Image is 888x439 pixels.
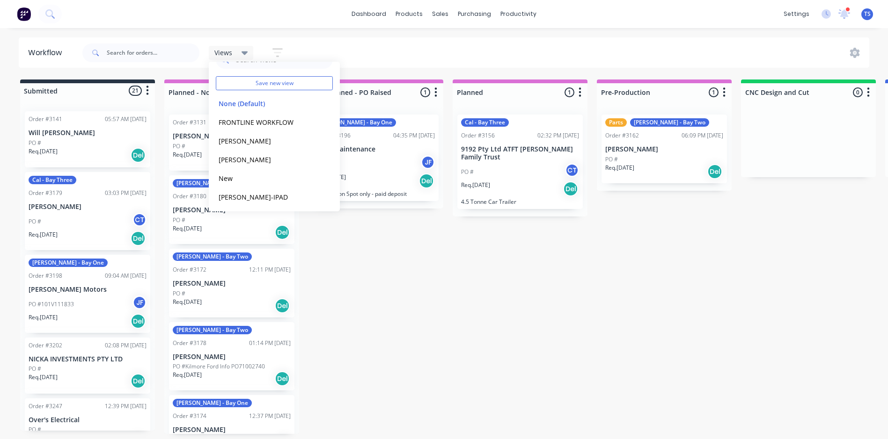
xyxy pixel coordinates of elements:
p: PO # [29,425,41,434]
div: Del [419,173,434,188]
div: 09:04 AM [DATE] [105,272,147,280]
div: Order #3156 [461,131,495,140]
div: [PERSON_NAME] - Bay Two [630,118,709,127]
div: [PERSON_NAME] - Bay TwoOrder #317801:14 PM [DATE][PERSON_NAME]PO #Kilmore Ford Info PO71002740Req... [169,322,294,391]
p: [PERSON_NAME] [173,280,291,288]
div: sales [427,7,453,21]
p: Req. [DATE] [29,147,58,156]
div: CT [132,213,147,227]
div: products [391,7,427,21]
div: Cal - Bay Three [461,118,509,127]
div: productivity [496,7,541,21]
p: PO # [605,155,618,164]
div: Order #3202 [29,341,62,350]
div: 12:39 PM [DATE] [105,402,147,410]
div: [PERSON_NAME] - Bay Two [173,326,252,334]
button: FRONTLINE WORKFLOW [216,117,316,128]
p: PO # [29,217,41,226]
div: [PERSON_NAME] - Bay One [317,118,396,127]
div: [PERSON_NAME] - Bay OneOrder #319809:04 AM [DATE][PERSON_NAME] MotorsPO #101V111833JFReq.[DATE]Del [25,255,150,333]
p: Production Spot only - paid deposit [317,190,435,197]
div: Order #3172 [173,266,206,274]
div: Cal - Bay ThreeOrder #317903:03 PM [DATE][PERSON_NAME]PO #CTReq.[DATE]Del [25,172,150,250]
button: [PERSON_NAME] [216,136,316,146]
button: [PERSON_NAME] [216,154,316,165]
input: Search for orders... [107,43,199,62]
div: [PERSON_NAME] - Bay TwoOrder #318001:20 PM [DATE][PERSON_NAME]PO #Req.[DATE]Del [169,175,294,244]
div: CT [565,163,579,177]
p: [PERSON_NAME] Motors [29,286,147,294]
div: [PERSON_NAME] - Bay Two [173,179,252,187]
div: 12:11 PM [DATE] [249,266,291,274]
p: PO #Kilmore Ford Info PO71002740 [173,362,265,371]
p: [PERSON_NAME] [173,353,291,361]
span: TS [864,10,871,18]
p: [PERSON_NAME] [173,132,291,140]
div: [PERSON_NAME] - Bay OneOrder #319604:35 PM [DATE]DRW MaintenancePO #JFReq.[DATE]DelProduction Spo... [313,115,439,201]
div: Order #3179 [29,189,62,197]
p: Req. [DATE] [173,224,202,233]
div: 03:03 PM [DATE] [105,189,147,197]
p: NICKA INVESTMENTS PTY LTD [29,355,147,363]
p: Req. [DATE] [173,371,202,379]
div: 02:32 PM [DATE] [537,131,579,140]
button: Save new view [216,76,333,90]
div: [PERSON_NAME] - Bay Two [173,252,252,261]
p: Req. [DATE] [605,164,634,172]
div: [PERSON_NAME] - Bay One [173,399,252,407]
div: Cal - Bay ThreeOrder #315602:32 PM [DATE]9192 Pty Ltd ATFT [PERSON_NAME] Family TrustPO #CTReq.[D... [457,115,583,209]
p: PO # [173,142,185,151]
span: Views [214,48,232,58]
a: dashboard [347,7,391,21]
div: Del [275,225,290,240]
p: PO # [173,289,185,298]
div: Del [275,371,290,386]
div: JF [132,295,147,309]
div: Order #3162 [605,131,639,140]
div: Del [131,314,146,329]
div: 04:35 PM [DATE] [393,131,435,140]
div: Workflow [28,47,66,58]
p: [PERSON_NAME] [173,206,291,214]
div: Del [131,148,146,163]
p: Will [PERSON_NAME] [29,129,147,137]
p: Req. [DATE] [461,181,490,189]
p: PO #101V111833 [29,300,74,309]
p: Req. [DATE] [173,151,202,159]
div: Order #3141 [29,115,62,123]
div: [PERSON_NAME] - Bay One [29,259,108,267]
div: purchasing [453,7,496,21]
div: 01:14 PM [DATE] [249,339,291,347]
p: [PERSON_NAME] [173,426,291,434]
div: Del [131,231,146,246]
div: Parts [605,118,627,127]
div: 05:57 AM [DATE] [105,115,147,123]
div: Order #320202:08 PM [DATE]NICKA INVESTMENTS PTY LTDPO #Req.[DATE]Del [25,338,150,394]
div: settings [779,7,814,21]
div: Order #3131 [173,118,206,127]
div: Del [131,374,146,389]
button: [PERSON_NAME]-IPAD [216,192,316,202]
button: New [216,173,316,184]
button: None (Default) [216,98,316,109]
p: [PERSON_NAME] [605,145,723,153]
div: Parts[PERSON_NAME] - Bay TwoOrder #316206:09 PM [DATE][PERSON_NAME]PO #Req.[DATE]Del [602,115,727,183]
p: PO # [29,139,41,147]
p: DRW Maintenance [317,145,435,153]
div: [PERSON_NAME] - Bay TwoOrder #317212:11 PM [DATE][PERSON_NAME]PO #Req.[DATE]Del [169,249,294,317]
div: Order #3247 [29,402,62,410]
div: 12:37 PM [DATE] [249,412,291,420]
div: Del [563,181,578,196]
p: Req. [DATE] [29,373,58,381]
p: PO # [29,365,41,373]
div: 06:09 PM [DATE] [682,131,723,140]
div: Order #314105:57 AM [DATE]Will [PERSON_NAME]PO #Req.[DATE]Del [25,111,150,167]
div: Del [707,164,722,179]
p: Req. [DATE] [29,230,58,239]
div: Order #3174 [173,412,206,420]
div: Order #3198 [29,272,62,280]
div: Order #313110:29 AM [DATE][PERSON_NAME]PO #Req.[DATE]Del [169,115,294,171]
div: 02:08 PM [DATE] [105,341,147,350]
p: PO # [461,168,474,176]
p: 4.5 Tonne Car Trailer [461,198,579,205]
